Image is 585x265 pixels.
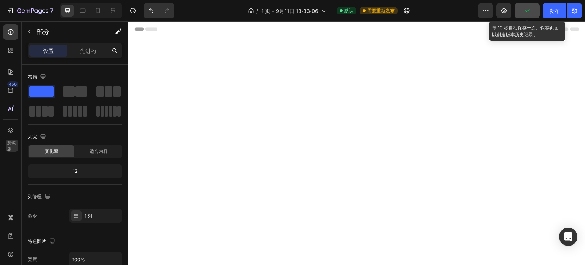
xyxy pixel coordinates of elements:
font: 发布 [549,8,560,14]
p: 部分 [37,27,99,36]
font: 列宽 [28,134,37,140]
font: / [256,8,258,14]
font: 特色图片 [28,238,46,244]
iframe: 设计区 [128,21,585,265]
font: 布局 [28,74,37,80]
font: 先进的 [80,48,96,54]
button: 7 [3,3,57,18]
font: 设置 [43,48,54,54]
font: 默认 [344,8,353,13]
font: 列管理 [28,194,42,199]
font: 12 [73,168,77,174]
font: 需要重新发布 [367,8,395,13]
div: 撤消/重做 [144,3,174,18]
font: 1 列 [85,213,92,219]
font: 适合内容 [90,148,108,154]
font: 7 [50,7,53,14]
font: 变化率 [45,148,58,154]
button: 发布 [543,3,566,18]
div: 打开 Intercom Messenger [559,228,577,246]
font: 主页 - 9月11日 13:33:06 [260,8,318,14]
font: 450 [9,82,17,87]
font: 部分 [37,28,49,35]
font: 宽度 [28,256,37,262]
font: 测试版 [7,140,16,151]
font: 命令 [28,213,37,218]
